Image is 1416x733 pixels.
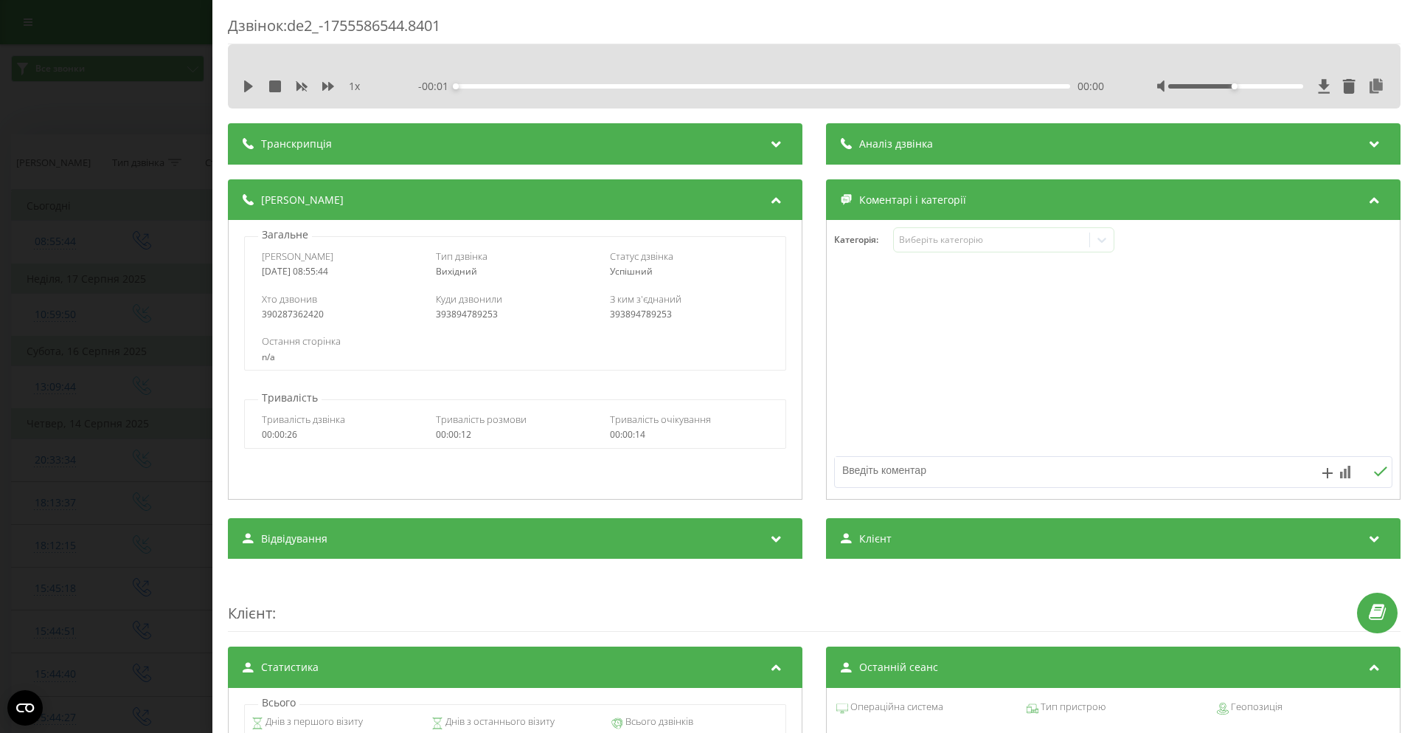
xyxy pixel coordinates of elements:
[258,695,299,710] p: Всього
[262,334,341,348] span: Остання сторінка
[443,715,555,729] span: Днів з останнього візиту
[610,413,711,426] span: Тривалість очікування
[261,531,327,546] span: Відвідування
[859,137,933,151] span: Аналіз дзвінка
[1232,83,1238,89] div: Accessibility label
[623,715,693,729] span: Всього дзвінків
[610,430,768,440] div: 00:00:14
[262,413,345,426] span: Тривалість дзвінка
[436,413,527,426] span: Тривалість розмови
[859,531,892,546] span: Клієнт
[859,660,938,675] span: Останній сеанс
[228,16,1401,44] div: Дзвінок : de2_-1755586544.8401
[7,690,43,726] button: Open CMP widget
[261,193,344,207] span: [PERSON_NAME]
[262,309,420,320] div: 390287362420
[453,83,459,89] div: Accessibility label
[899,234,1083,246] div: Виберіть категорію
[1229,700,1283,715] span: Геопозиція
[262,430,420,440] div: 00:00:26
[436,430,594,440] div: 00:00:12
[262,352,768,362] div: n/a
[261,137,332,151] span: Транскрипція
[610,309,768,320] div: 393894789253
[262,292,317,306] span: Хто дзвонив
[436,250,487,263] span: Тип дзвінка
[258,390,322,405] p: Тривалість
[1038,700,1106,715] span: Тип пристрою
[349,79,360,94] span: 1 x
[610,250,673,263] span: Статус дзвінка
[228,574,1401,632] div: :
[610,292,681,306] span: З ким з'єднаний
[228,603,272,623] span: Клієнт
[436,292,502,306] span: Куди дзвонили
[262,266,420,277] div: [DATE] 08:55:44
[859,193,966,207] span: Коментарі і категорії
[258,227,312,242] p: Загальне
[262,250,333,263] span: [PERSON_NAME]
[848,700,943,715] span: Операційна система
[1077,79,1104,94] span: 00:00
[263,715,363,729] span: Днів з першого візиту
[834,235,893,245] h4: Категорія :
[436,309,594,320] div: 393894789253
[436,265,477,278] span: Вихідний
[418,79,456,94] span: - 00:01
[610,265,653,278] span: Успішний
[261,660,319,675] span: Статистика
